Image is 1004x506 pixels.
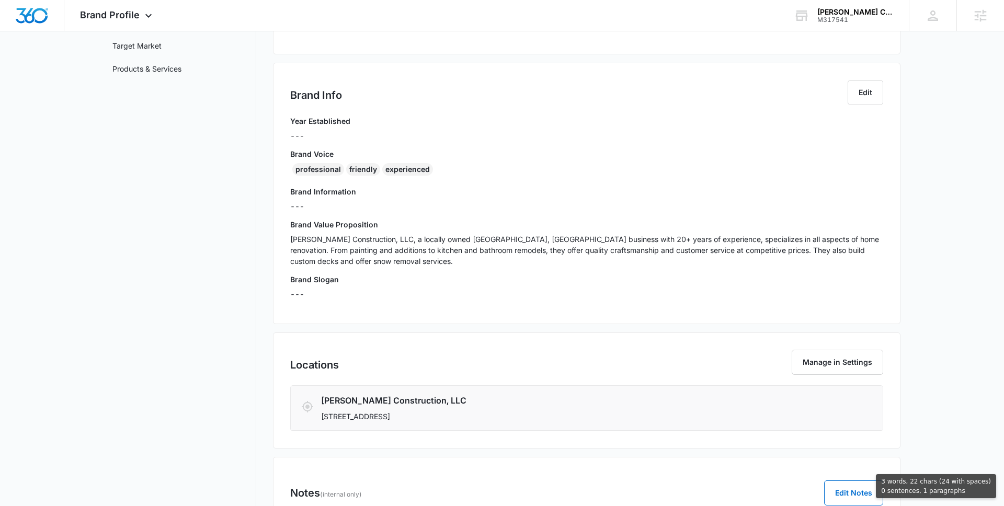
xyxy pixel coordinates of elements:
[321,411,755,422] p: [STREET_ADDRESS]
[112,63,181,74] a: Products & Services
[290,186,883,197] h3: Brand Information
[290,87,342,103] h2: Brand Info
[290,289,883,300] p: ---
[290,116,350,126] h3: Year Established
[817,8,894,16] div: account name
[290,274,883,285] h3: Brand Slogan
[292,163,344,176] div: professional
[346,163,380,176] div: friendly
[80,9,140,20] span: Brand Profile
[290,201,883,212] p: ---
[290,234,883,267] p: [PERSON_NAME] Construction, LLC, a locally owned [GEOGRAPHIC_DATA], [GEOGRAPHIC_DATA] business wi...
[290,357,339,373] h2: Locations
[290,130,350,141] p: ---
[320,490,362,498] span: (internal only)
[824,480,883,505] button: Edit Notes
[817,16,894,24] div: account id
[382,163,433,176] div: experienced
[321,394,755,407] h3: [PERSON_NAME] Construction, LLC
[792,350,883,375] button: Manage in Settings
[848,80,883,105] button: Edit
[112,40,162,51] a: Target Market
[290,148,883,159] h3: Brand Voice
[290,485,362,501] h3: Notes
[290,219,883,230] h3: Brand Value Proposition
